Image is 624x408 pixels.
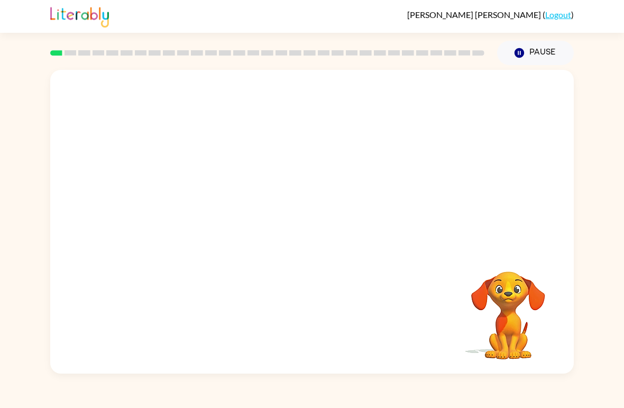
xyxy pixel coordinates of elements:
img: Literably [50,4,109,28]
div: ( ) [407,10,574,20]
a: Logout [545,10,571,20]
span: [PERSON_NAME] [PERSON_NAME] [407,10,543,20]
video: Your browser must support playing .mp4 files to use Literably. Please try using another browser. [455,255,561,361]
button: Pause [497,41,574,65]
